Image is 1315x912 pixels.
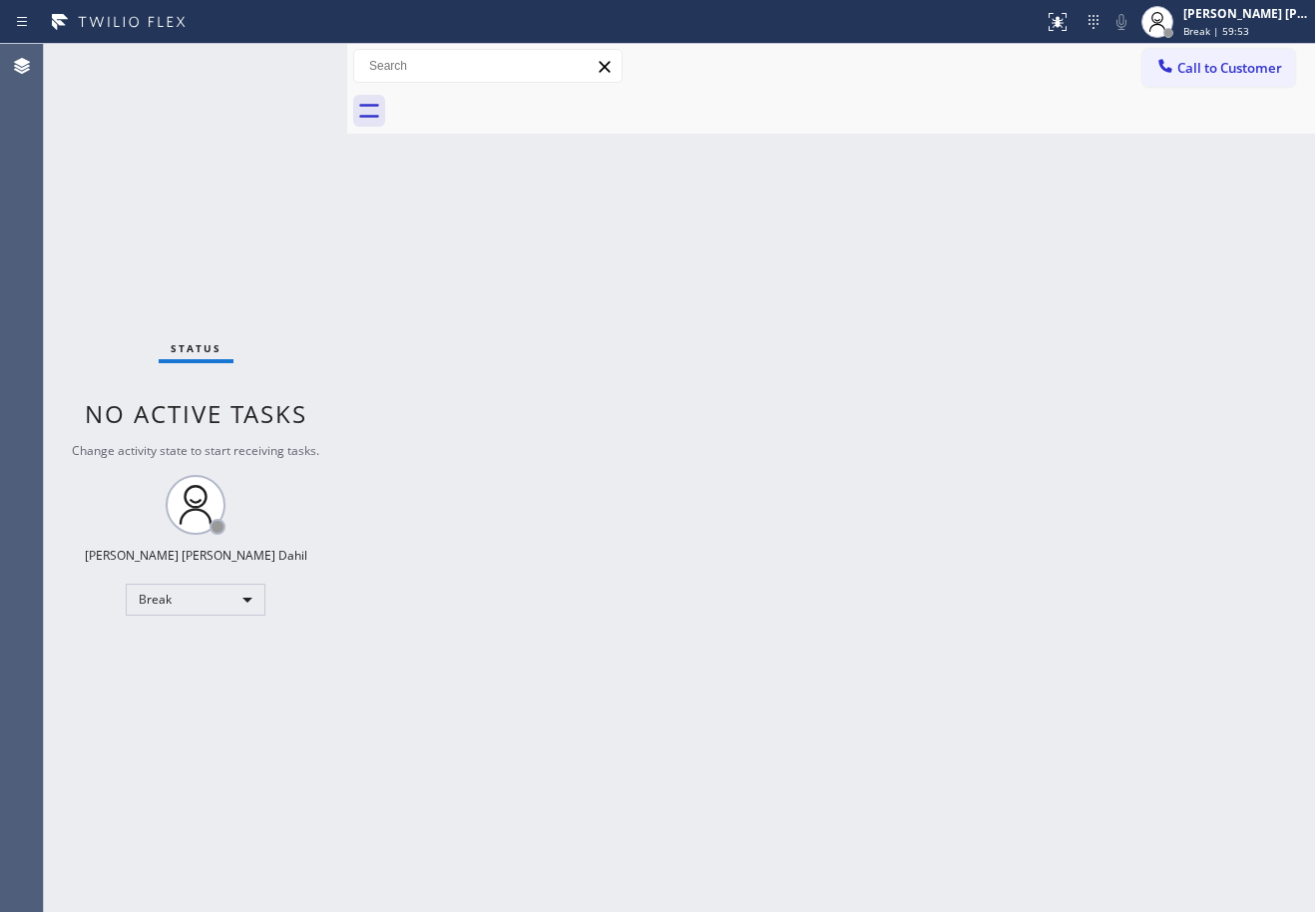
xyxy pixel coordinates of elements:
button: Mute [1107,8,1135,36]
span: Change activity state to start receiving tasks. [72,442,319,459]
span: Call to Customer [1177,59,1282,77]
input: Search [354,50,622,82]
span: Break | 59:53 [1183,24,1249,38]
button: Call to Customer [1142,49,1295,87]
span: No active tasks [85,397,307,430]
div: Break [126,584,265,616]
div: [PERSON_NAME] [PERSON_NAME] Dahil [1183,5,1309,22]
span: Status [171,341,221,355]
div: [PERSON_NAME] [PERSON_NAME] Dahil [85,547,307,564]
